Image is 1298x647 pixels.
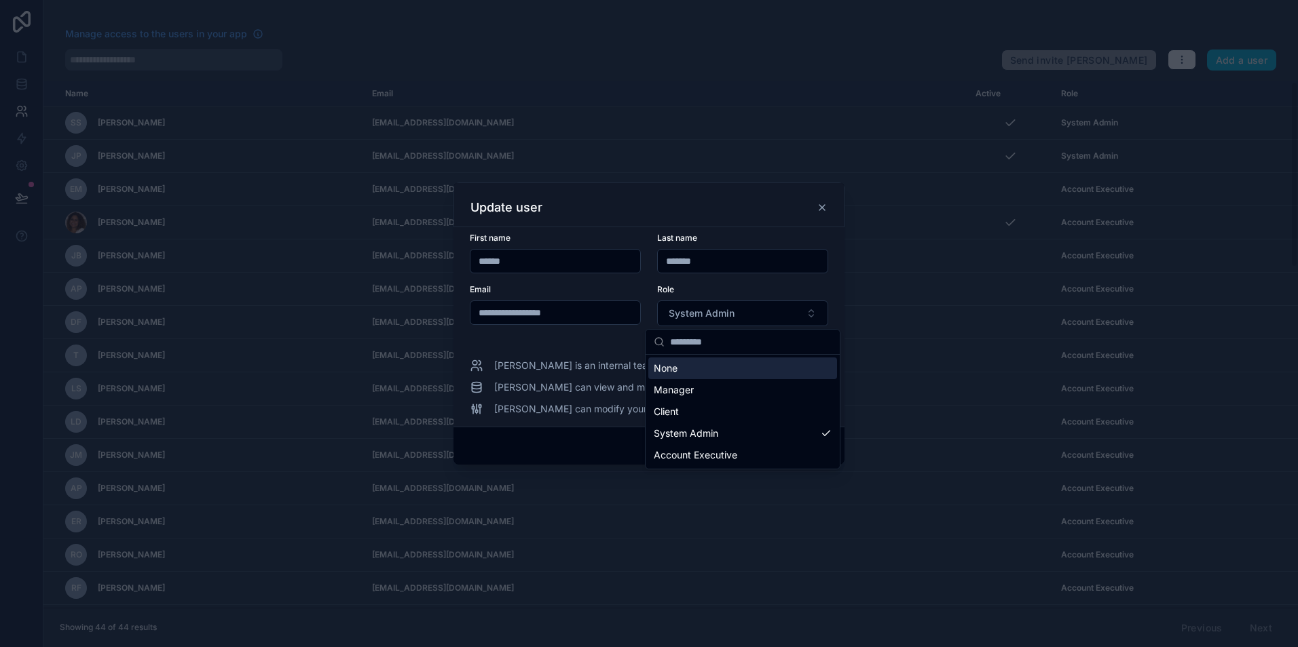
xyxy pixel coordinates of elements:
[648,357,837,379] div: None
[470,199,542,216] h3: Update user
[646,355,840,469] div: Suggestions
[494,402,667,416] span: [PERSON_NAME] can modify your app
[494,380,708,394] span: [PERSON_NAME] can view and manage all data
[494,359,695,372] span: [PERSON_NAME] is an internal team member
[657,300,828,326] button: Select Button
[470,233,511,243] span: First name
[654,405,679,418] span: Client
[654,427,718,440] span: System Admin
[470,284,491,294] span: Email
[657,233,697,243] span: Last name
[669,307,735,320] span: System Admin
[654,448,737,462] span: Account Executive
[657,284,674,294] span: Role
[654,383,694,397] span: Manager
